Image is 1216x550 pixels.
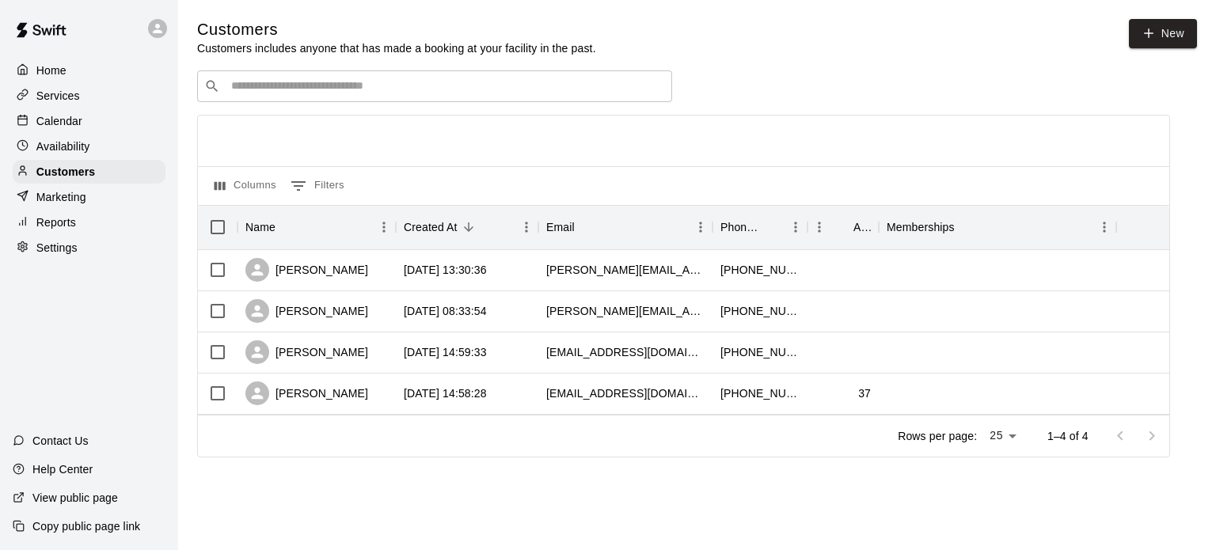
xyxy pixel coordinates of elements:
div: Email [538,205,712,249]
a: Marketing [13,185,165,209]
div: 25 [983,424,1022,447]
button: Sort [575,216,597,238]
div: 2024-12-19 14:58:28 [404,385,487,401]
p: Settings [36,240,78,256]
div: [PERSON_NAME] [245,258,368,282]
p: Customers [36,164,95,180]
button: Sort [458,216,480,238]
a: Calendar [13,109,165,133]
div: Age [807,205,879,249]
p: Calendar [36,113,82,129]
div: Email [546,205,575,249]
button: Menu [372,215,396,239]
a: Services [13,84,165,108]
div: Age [853,205,871,249]
p: Services [36,88,80,104]
a: Settings [13,236,165,260]
div: Phone Number [720,205,762,249]
div: 2025-04-23 08:33:54 [404,303,487,319]
div: Search customers by name or email [197,70,672,102]
div: +16122697714 [720,344,800,360]
button: Menu [515,215,538,239]
button: Sort [762,216,784,238]
a: Reports [13,211,165,234]
button: Menu [689,215,712,239]
div: [PERSON_NAME] [245,299,368,323]
div: Name [245,205,275,249]
button: Menu [807,215,831,239]
p: Copy public page link [32,518,140,534]
div: 2025-09-08 13:30:36 [404,262,487,278]
button: Sort [955,216,977,238]
div: [PERSON_NAME] [245,340,368,364]
a: New [1129,19,1197,48]
div: Name [237,205,396,249]
div: 2024-12-19 14:59:33 [404,344,487,360]
a: Customers [13,160,165,184]
p: 1–4 of 4 [1047,428,1089,444]
p: Home [36,63,66,78]
p: Rows per page: [898,428,977,444]
div: kimberly.franken@gmail.com [546,303,705,319]
a: Home [13,59,165,82]
p: Reports [36,214,76,230]
button: Menu [1092,215,1116,239]
div: +16128032931 [720,262,800,278]
div: kdreger33@gmail.com [546,385,705,401]
div: 37 [858,385,871,401]
div: kris.schneider@me.com [546,262,705,278]
p: Contact Us [32,433,89,449]
div: +16122094488 [720,303,800,319]
div: Created At [404,205,458,249]
p: Marketing [36,189,86,205]
div: [PERSON_NAME] [245,381,368,405]
a: Availability [13,135,165,158]
button: Select columns [211,173,280,199]
h5: Customers [197,19,596,40]
div: Created At [396,205,538,249]
div: +16127512850 [720,385,800,401]
div: Phone Number [712,205,807,249]
button: Sort [275,216,298,238]
button: Sort [831,216,853,238]
div: Memberships [887,205,955,249]
div: fjeldstadjustin@gmail.com [546,344,705,360]
p: Help Center [32,461,93,477]
p: Customers includes anyone that has made a booking at your facility in the past. [197,40,596,56]
div: Memberships [879,205,1116,249]
p: View public page [32,490,118,506]
p: Availability [36,138,90,154]
button: Menu [784,215,807,239]
button: Show filters [287,173,348,199]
